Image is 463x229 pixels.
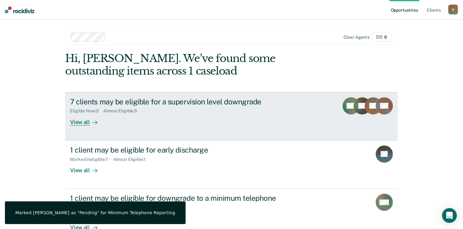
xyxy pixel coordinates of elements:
button: B [448,5,458,14]
span: D5 [372,32,391,42]
a: 7 clients may be eligible for a supervision level downgradeEligible Now:2Almost Eligible:5View all [65,92,398,141]
div: 1 client may be eligible for early discharge [70,146,286,154]
div: Almost Eligible : 1 [113,157,151,162]
div: 7 clients may be eligible for a supervision level downgrade [70,97,286,106]
div: Eligible Now : 2 [70,108,103,114]
img: Recidiviz [5,6,34,13]
div: View all [70,114,104,126]
div: Open Intercom Messenger [442,208,457,223]
div: Clear agents [343,35,370,40]
div: Almost Eligible : 5 [103,108,142,114]
div: Hi, [PERSON_NAME]. We’ve found some outstanding items across 1 caseload [65,52,331,77]
div: 1 client may be eligible for downgrade to a minimum telephone reporting [70,194,286,212]
div: Marked Ineligible : 7 [70,157,113,162]
div: View all [70,162,104,174]
div: Marked [PERSON_NAME] as "Pending" for Minimum Telephone Reporting [15,210,175,215]
a: 1 client may be eligible for early dischargeMarked Ineligible:7Almost Eligible:1View all [65,141,398,189]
